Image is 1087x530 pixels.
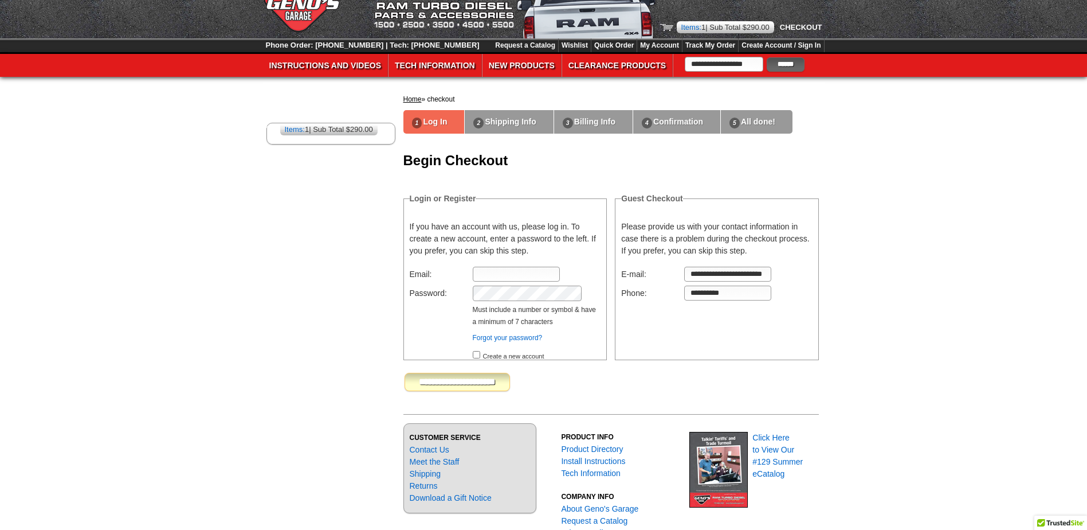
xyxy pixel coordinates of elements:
label: E-mail: [621,267,678,282]
a: About Geno's Garage [561,504,638,513]
div: » checkout [403,88,819,110]
span: Items: [285,125,305,134]
h3: CUSTOMER SERVICE [410,432,530,443]
p: If you have an account with us, please log in. To create a new account, enter a password to the l... [410,221,601,257]
h3: COMPANY INFO [561,492,681,502]
div: Create a new account [410,349,601,363]
img: Geno's Garage eCatalog [689,432,748,508]
a: Request a Catalog [495,42,555,49]
a: Clearance Products [562,54,672,77]
a: Shipping [410,469,441,478]
a: Tech Information [561,469,621,478]
p: Please provide us with your contact information in case there is a problem during the checkout pr... [621,221,812,257]
h1: Begin Checkout [403,150,819,171]
span: All done! [741,116,775,128]
span: 1 [701,23,705,32]
span: Billing Info [574,116,615,128]
a: Forgot your password? [473,334,543,342]
label: Password: [410,286,467,301]
a: Checkout [777,23,822,32]
img: Shopping Cart icon [264,126,277,133]
a: Click Hereto View Our#129 SummereCatalog [752,433,803,478]
a: Wishlist [562,42,588,49]
label: Email: [410,267,467,282]
span: Items: [681,23,701,32]
label: Phone: [621,286,678,301]
a: Create Account / Sign In [741,42,821,49]
span: 290.00 [747,23,770,32]
a: Install Instructions [561,457,625,466]
span: 290.00 [350,125,373,134]
a: Meet the Staff [410,457,460,466]
a: Contact Us [410,445,449,454]
a: Returns [410,481,438,490]
a: Request a Catalog [561,516,627,525]
a: Quick Order [594,42,634,49]
h3: PRODUCT INFO [561,432,681,442]
a: Home [403,95,422,103]
div: Phone Order: [PHONE_NUMBER] | Tech: [PHONE_NUMBER] [263,38,482,52]
span: Log In [423,116,448,128]
div: | Sub Total $ [677,21,774,33]
a: Tech Information [389,54,481,77]
span: Shipping Info [485,116,536,128]
a: Checkout [267,137,312,146]
a: My Account [640,42,679,49]
a: Download a Gift Notice [410,493,492,502]
a: New Products [482,54,561,77]
a: Product Directory [561,445,623,454]
legend: Guest Checkout [621,193,682,205]
small: Must include a number or symbol & have a minimum of 7 characters [473,306,596,326]
legend: Login or Register [410,193,476,205]
img: Shopping Cart icon [660,24,673,31]
span: Confirmation [653,116,703,128]
a: Track My Order [685,42,735,49]
span: 1 [305,125,309,134]
a: Instructions and Videos [263,54,388,77]
div: | Sub Total $ [280,123,378,135]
